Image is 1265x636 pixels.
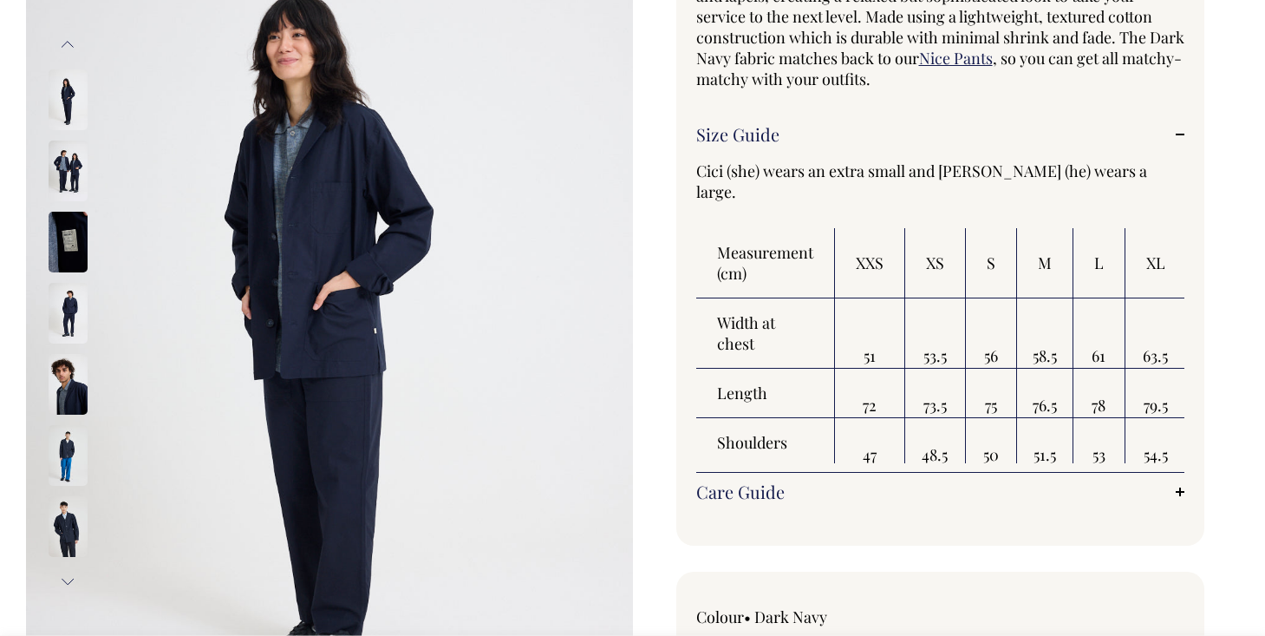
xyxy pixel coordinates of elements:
[966,418,1017,467] td: 50
[835,418,905,467] td: 47
[966,369,1017,418] td: 75
[49,212,88,272] img: dark-navy
[966,298,1017,369] td: 56
[696,228,835,298] th: Measurement (cm)
[1017,369,1073,418] td: 76.5
[49,141,88,201] img: dark-navy
[919,48,993,69] a: Nice Pants
[1125,418,1187,467] td: 54.5
[49,425,88,486] img: dark-navy
[696,606,891,627] div: Colour
[1125,369,1187,418] td: 79.5
[1073,228,1125,298] th: L
[696,48,1182,89] span: , so you can get all matchy-matchy with your outfits.
[55,25,81,64] button: Previous
[835,369,905,418] td: 72
[835,228,905,298] th: XXS
[905,298,966,369] td: 53.5
[696,124,1185,145] a: Size Guide
[1073,418,1125,467] td: 53
[1073,369,1125,418] td: 78
[1017,298,1073,369] td: 58.5
[49,354,88,415] img: dark-navy
[49,283,88,344] img: dark-navy
[835,298,905,369] td: 51
[905,418,966,467] td: 48.5
[1073,298,1125,369] td: 61
[905,369,966,418] td: 73.5
[696,298,835,369] th: Width at chest
[696,369,835,418] th: Length
[49,69,88,130] img: dark-navy
[905,228,966,298] th: XS
[754,606,827,627] label: Dark Navy
[1125,298,1187,369] td: 63.5
[696,482,1185,502] a: Care Guide
[49,496,88,557] img: dark-navy
[55,562,81,601] button: Next
[696,161,1147,202] span: Cici (she) wears an extra small and [PERSON_NAME] (he) wears a large.
[966,228,1017,298] th: S
[1017,418,1073,467] td: 51.5
[1125,228,1187,298] th: XL
[696,418,835,467] th: Shoulders
[1017,228,1073,298] th: M
[744,606,751,627] span: •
